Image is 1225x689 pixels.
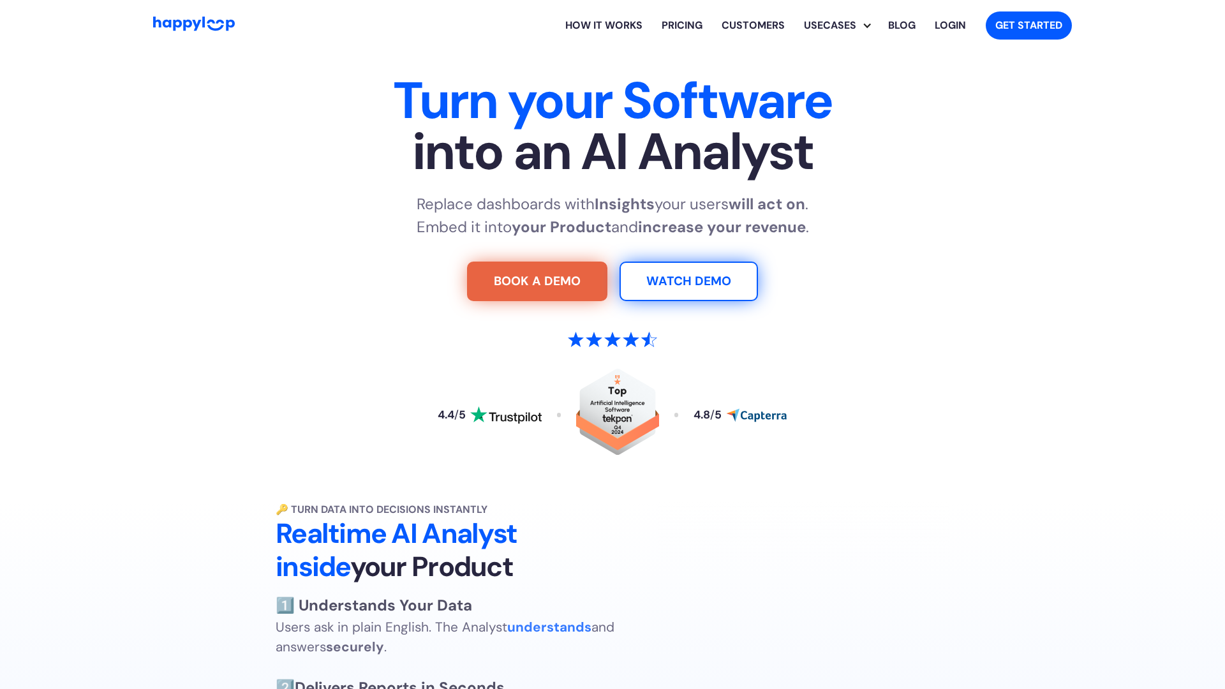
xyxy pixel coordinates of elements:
[576,369,659,461] a: Read reviews about HappyLoop on Tekpon
[153,17,235,31] img: HappyLoop Logo
[417,193,809,239] p: Replace dashboards with your users . Embed it into and .
[438,406,541,424] a: Read reviews about HappyLoop on Trustpilot
[438,410,466,421] div: 4.4 5
[729,194,805,214] strong: will act on
[804,5,879,46] div: Usecases
[620,262,758,301] a: Watch Demo
[276,517,633,584] h2: Realtime AI Analyst inside
[214,75,1011,177] h1: Turn your Software
[276,503,487,516] strong: 🔑 Turn Data into Decisions Instantly
[350,549,513,584] span: your Product
[512,217,611,237] strong: your Product
[652,5,712,46] a: View HappyLoop pricing plans
[276,618,614,655] span: Users ask in plain English. The Analyst and answers .
[794,18,866,33] div: Usecases
[710,408,715,422] span: /
[712,5,794,46] a: Learn how HappyLoop works
[153,17,235,34] a: Go to Home Page
[454,408,459,422] span: /
[507,618,591,635] strong: understands
[986,11,1072,40] a: Get started with HappyLoop
[326,638,384,655] strong: securely
[925,5,976,46] a: Log in to your HappyLoop account
[638,217,806,237] strong: increase your revenue
[467,262,607,301] a: Try For Free
[556,5,652,46] a: Learn how HappyLoop works
[694,408,787,422] a: Read reviews about HappyLoop on Capterra
[794,5,879,46] div: Explore HappyLoop use cases
[879,5,925,46] a: Visit the HappyLoop blog for insights
[214,126,1011,177] span: into an AI Analyst
[276,595,472,615] strong: 1️⃣ Understands Your Data
[595,194,655,214] strong: Insights
[694,410,722,421] div: 4.8 5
